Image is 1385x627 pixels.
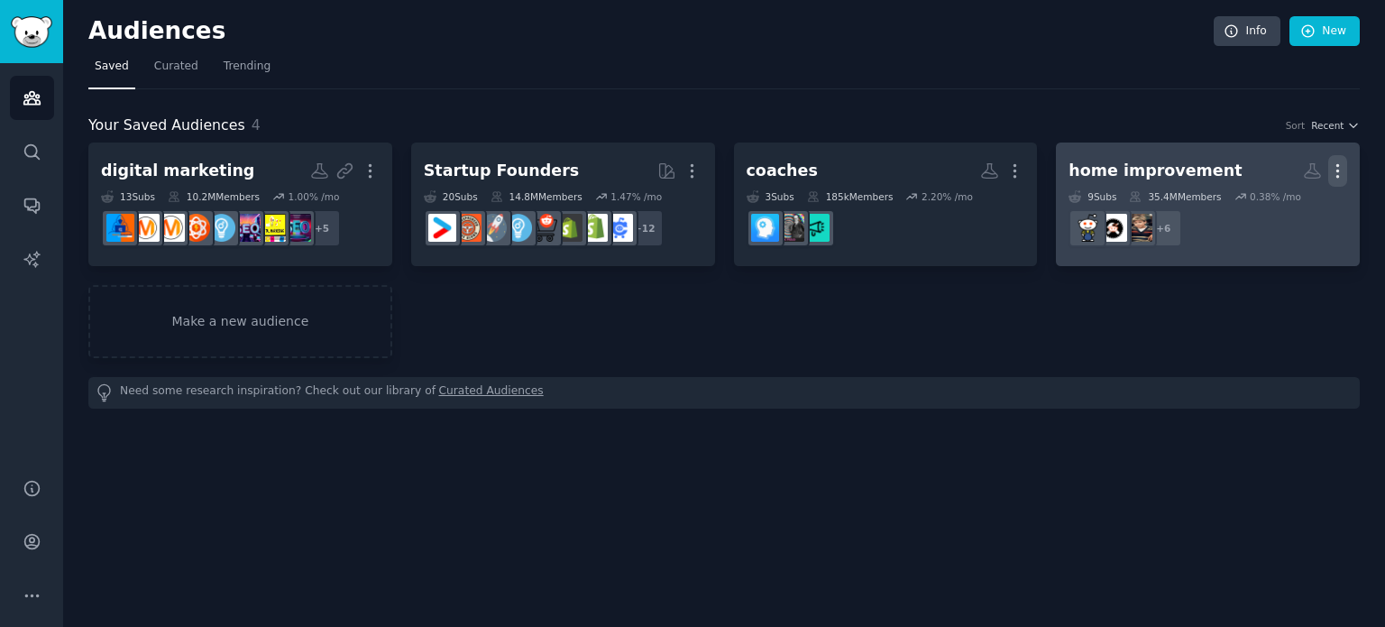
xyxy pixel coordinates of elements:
img: SEO [283,214,311,242]
span: Your Saved Audiences [88,115,245,137]
div: 3 Sub s [747,190,794,203]
img: reviewmyshopify [555,214,582,242]
img: SEO_Digital_Marketing [233,214,261,242]
img: Entrepreneur [207,214,235,242]
div: 185k Members [807,190,894,203]
img: DigitalMarketing [157,214,185,242]
a: home improvement9Subs35.4MMembers0.38% /mo+6HomeImprovement2LTimehomeimprovementideasDIY [1056,143,1360,266]
span: Saved [95,59,129,75]
img: ecommercemarketing [605,214,633,242]
div: + 6 [1144,209,1182,247]
a: Saved [88,52,135,89]
img: lifecoach [751,214,779,242]
a: Startup Founders20Subs14.8MMembers1.47% /mo+12ecommercemarketingshopifyreviewmyshopifyecommerceEn... [411,143,715,266]
span: Recent [1311,119,1344,132]
img: ecommerce [529,214,557,242]
span: Trending [224,59,271,75]
div: 35.4M Members [1129,190,1221,203]
img: homeimprovementideas [1099,214,1127,242]
img: GummySearch logo [11,16,52,48]
a: Make a new audience [88,285,392,358]
img: DigitalMarketingHack [106,214,134,242]
div: 1.47 % /mo [610,190,662,203]
div: + 5 [303,209,341,247]
img: startup [428,214,456,242]
a: New [1289,16,1360,47]
button: Recent [1311,119,1360,132]
a: digital marketing13Subs10.2MMembers1.00% /mo+5SEODigitalMarketingHelpSEO_Digital_MarketingEntrepr... [88,143,392,266]
span: Curated [154,59,198,75]
div: 20 Sub s [424,190,478,203]
a: Curated [148,52,205,89]
img: EntrepreneurRideAlong [454,214,482,242]
span: 4 [252,116,261,134]
a: coaches3Subs185kMembers2.20% /moLifeCoachSnarktherapistslifecoach [734,143,1038,266]
div: Need some research inspiration? Check out our library of [88,377,1360,409]
img: HomeImprovement2LTime [1124,214,1152,242]
img: DigitalMarketingHelp [258,214,286,242]
div: digital marketing [101,160,254,182]
img: therapists [776,214,804,242]
div: 13 Sub s [101,190,155,203]
img: shopify [580,214,608,242]
a: Curated Audiences [439,383,544,402]
div: Sort [1286,119,1306,132]
img: MarketingDigitalBR [182,214,210,242]
img: DIY [1074,214,1102,242]
a: Trending [217,52,277,89]
a: Info [1214,16,1280,47]
img: AskMarketing [132,214,160,242]
img: startups [479,214,507,242]
h2: Audiences [88,17,1214,46]
div: 9 Sub s [1069,190,1116,203]
div: coaches [747,160,818,182]
div: home improvement [1069,160,1242,182]
img: LifeCoachSnark [802,214,830,242]
img: Entrepreneur [504,214,532,242]
div: 1.00 % /mo [288,190,339,203]
div: + 12 [626,209,664,247]
div: 14.8M Members [491,190,582,203]
div: 10.2M Members [168,190,260,203]
div: Startup Founders [424,160,579,182]
div: 2.20 % /mo [922,190,973,203]
div: 0.38 % /mo [1250,190,1301,203]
